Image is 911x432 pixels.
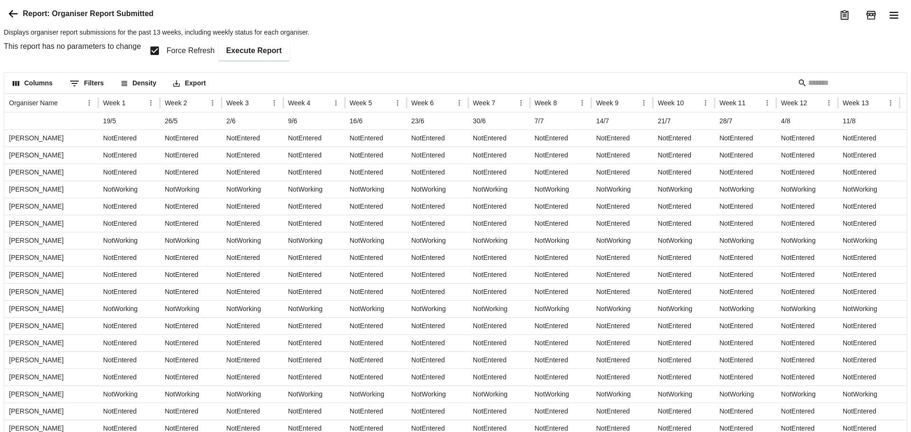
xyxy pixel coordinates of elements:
[83,96,96,110] button: Menu
[160,300,222,317] div: NotWorking
[468,386,530,403] div: NotWorking
[530,386,592,403] div: NotWorking
[206,96,219,110] button: Menu
[776,198,838,215] div: NotEntered
[434,96,447,110] button: Sort
[160,215,222,232] div: NotEntered
[345,198,407,215] div: NotEntered
[407,181,468,198] div: NotWorking
[715,266,776,283] div: NotEntered
[345,283,407,300] div: NotEntered
[776,300,838,317] div: NotWorking
[283,334,345,351] div: NotEntered
[407,198,468,215] div: NotEntered
[160,129,222,147] div: NotEntered
[4,368,98,386] div: Manuel Zouros
[468,198,530,215] div: NotEntered
[684,96,697,110] button: Sort
[468,283,530,300] div: NotEntered
[160,147,222,164] div: NotEntered
[98,403,160,420] div: NotEntered
[838,181,900,198] div: NotWorking
[283,300,345,317] div: NotWorking
[407,300,468,317] div: NotWorking
[468,215,530,232] div: NotEntered
[653,317,715,334] div: NotEntered
[591,300,653,317] div: NotWorking
[776,164,838,181] div: NotEntered
[838,249,900,266] div: NotEntered
[637,96,651,110] button: Menu
[776,147,838,164] div: NotEntered
[268,96,281,110] button: Menu
[468,249,530,266] div: NotEntered
[776,232,838,249] div: NotWorking
[283,386,345,403] div: NotWorking
[4,164,98,181] div: Biancca Lewandowski
[218,41,289,61] button: Execute Report
[715,129,776,147] div: NotEntered
[453,96,466,110] button: Menu
[715,147,776,164] div: NotEntered
[407,368,468,386] div: NotEntered
[222,232,283,249] div: NotWorking
[530,198,592,215] div: NotEntered
[591,232,653,249] div: NotWorking
[62,76,112,91] button: Show filters
[283,249,345,266] div: NotEntered
[822,96,836,110] button: Menu
[530,351,592,368] div: NotEntered
[113,76,164,90] button: Density
[468,317,530,334] div: NotEntered
[619,96,632,110] button: Sort
[283,215,345,232] div: NotEntered
[591,334,653,351] div: NotEntered
[468,112,530,129] div: 30/6
[530,300,592,317] div: NotWorking
[160,283,222,300] div: NotEntered
[222,181,283,198] div: NotWorking
[98,386,160,403] div: NotWorking
[345,317,407,334] div: NotEntered
[98,147,160,164] div: NotEntered
[883,4,905,27] button: menu
[345,334,407,351] div: NotEntered
[98,164,160,181] div: NotEntered
[653,368,715,386] div: NotEntered
[468,147,530,164] div: NotEntered
[98,283,160,300] div: NotEntered
[715,249,776,266] div: NotEntered
[838,266,900,283] div: NotEntered
[653,351,715,368] div: NotEntered
[838,198,900,215] div: NotEntered
[715,351,776,368] div: NotEntered
[345,215,407,232] div: NotEntered
[222,147,283,164] div: NotEntered
[222,300,283,317] div: NotWorking
[160,232,222,249] div: NotWorking
[838,112,900,129] div: 11/8
[345,164,407,181] div: NotEntered
[345,386,407,403] div: NotWorking
[160,403,222,420] div: NotEntered
[591,198,653,215] div: NotEntered
[468,351,530,368] div: NotEntered
[345,147,407,164] div: NotEntered
[591,249,653,266] div: NotEntered
[530,249,592,266] div: NotEntered
[407,232,468,249] div: NotWorking
[4,181,98,198] div: Chris Lamb
[144,96,158,110] button: Menu
[838,129,900,147] div: NotEntered
[715,164,776,181] div: NotEntered
[653,283,715,300] div: NotEntered
[468,129,530,147] div: NotEntered
[591,215,653,232] div: NotEntered
[407,164,468,181] div: NotEntered
[249,96,262,110] button: Sort
[222,249,283,266] div: NotEntered
[838,300,900,317] div: NotWorking
[530,266,592,283] div: NotEntered
[530,334,592,351] div: NotEntered
[407,317,468,334] div: NotEntered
